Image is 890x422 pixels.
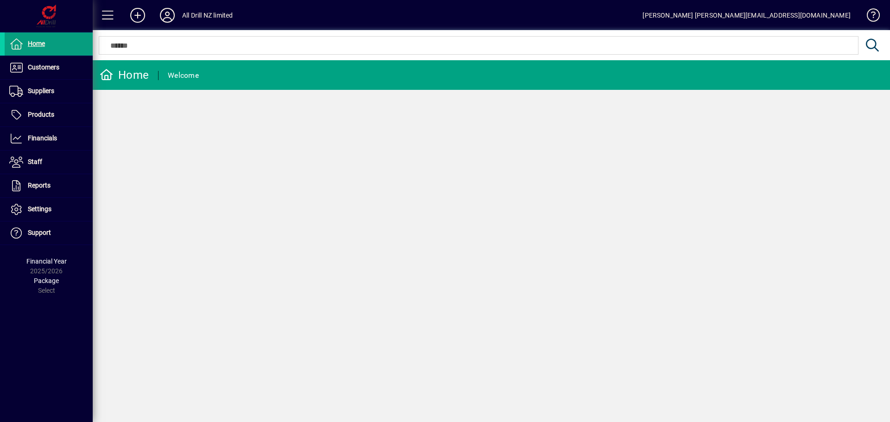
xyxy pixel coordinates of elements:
[5,127,93,150] a: Financials
[860,2,878,32] a: Knowledge Base
[153,7,182,24] button: Profile
[28,87,54,94] span: Suppliers
[28,134,57,142] span: Financials
[28,205,51,213] span: Settings
[5,151,93,174] a: Staff
[5,174,93,197] a: Reports
[28,158,42,165] span: Staff
[642,8,851,23] div: [PERSON_NAME] [PERSON_NAME][EMAIL_ADDRESS][DOMAIN_NAME]
[5,221,93,245] a: Support
[28,111,54,118] span: Products
[28,229,51,236] span: Support
[123,7,153,24] button: Add
[34,277,59,284] span: Package
[168,68,199,83] div: Welcome
[5,80,93,103] a: Suppliers
[28,40,45,47] span: Home
[28,182,51,189] span: Reports
[26,258,67,265] span: Financial Year
[28,63,59,71] span: Customers
[100,68,149,82] div: Home
[5,103,93,126] a: Products
[182,8,233,23] div: All Drill NZ limited
[5,198,93,221] a: Settings
[5,56,93,79] a: Customers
